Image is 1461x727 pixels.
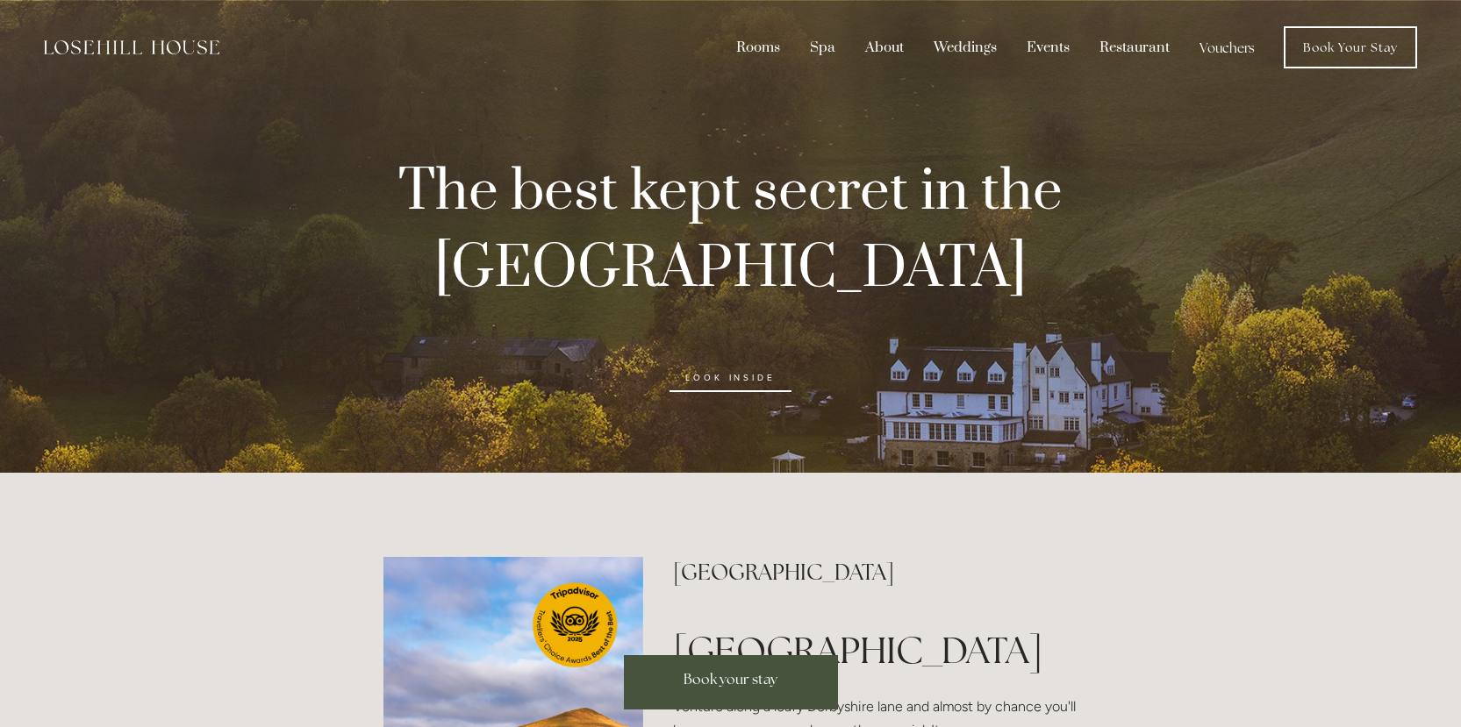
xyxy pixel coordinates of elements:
a: look inside [670,364,791,392]
div: About [852,31,917,64]
a: Book your stay [624,655,838,709]
div: Spa [797,31,849,64]
strong: The best kept secret in the [GEOGRAPHIC_DATA] [398,156,1075,305]
div: Restaurant [1086,31,1183,64]
div: Events [1013,31,1083,64]
h2: [GEOGRAPHIC_DATA] [673,557,1078,588]
img: Losehill House [44,40,219,54]
h1: [GEOGRAPHIC_DATA] [673,624,1078,676]
div: Rooms [723,31,793,64]
a: Book Your Stay [1284,26,1417,68]
a: Vouchers [1186,31,1268,64]
div: Weddings [920,31,1010,64]
span: Book your stay [684,670,777,688]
